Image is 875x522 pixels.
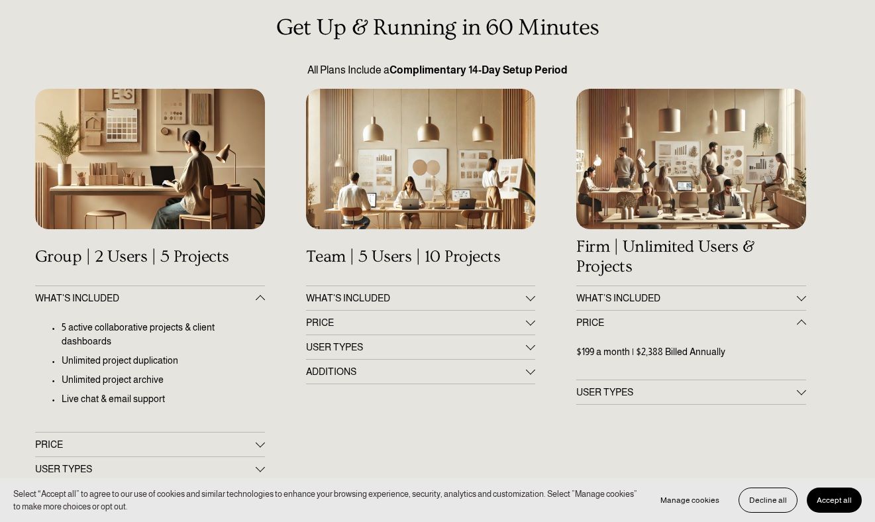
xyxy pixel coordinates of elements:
[306,247,536,267] h4: Team | 5 Users | 10 Projects
[389,64,568,76] strong: Complimentary 14-Day Setup Period
[35,286,265,310] button: WHAT'S INCLUDED
[576,345,806,360] p: $199 a month | $2,388 Billed Annually
[576,387,797,397] span: USER TYPES
[35,247,265,267] h4: Group | 2 Users | 5 Projects
[576,286,806,310] button: WHAT’S INCLUDED
[35,457,265,481] button: USER TYPES
[306,342,527,352] span: USER TYPES
[62,373,265,388] p: Unlimited project archive
[576,293,797,303] span: WHAT’S INCLUDED
[817,496,852,505] span: Accept all
[660,496,719,505] span: Manage cookies
[35,15,840,41] h3: Get Up & Running in 60 Minutes
[306,317,527,328] span: PRICE
[749,496,787,505] span: Decline all
[62,392,265,407] p: Live chat & email support
[62,321,265,349] p: 5 active collaborative projects & client dashboards
[306,360,536,384] button: ADDITIONS
[62,354,265,368] p: Unlimited project duplication
[35,293,256,303] span: WHAT'S INCLUDED
[739,488,798,513] button: Decline all
[35,433,265,456] button: PRICE
[306,286,536,310] button: WHAT'S INCLUDED
[650,488,729,513] button: Manage cookies
[807,488,862,513] button: Accept all
[576,317,797,328] span: PRICE
[306,311,536,335] button: PRICE
[576,237,806,277] h4: Firm | Unlimited Users & Projects
[576,380,806,404] button: USER TYPES
[35,439,256,450] span: PRICE
[13,488,637,513] p: Select “Accept all” to agree to our use of cookies and similar technologies to enhance your brows...
[35,310,265,432] div: WHAT'S INCLUDED
[306,366,527,377] span: ADDITIONS
[576,335,806,380] div: PRICE
[306,293,527,303] span: WHAT'S INCLUDED
[35,62,840,78] p: All Plans Include a
[35,464,256,474] span: USER TYPES
[576,311,806,335] button: PRICE
[306,335,536,359] button: USER TYPES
